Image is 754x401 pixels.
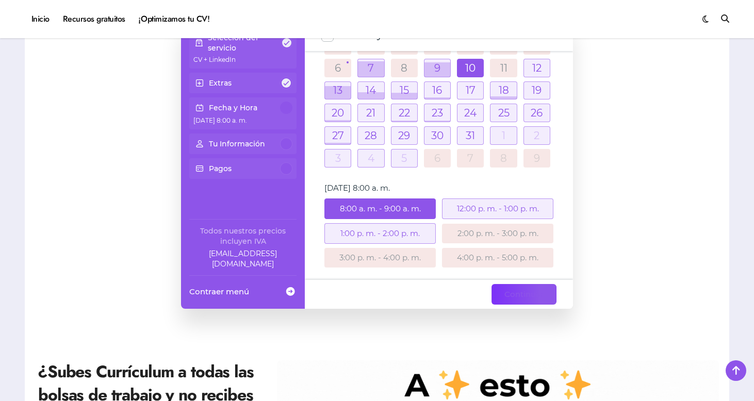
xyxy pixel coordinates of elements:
td: 15 de octubre de 2025 [388,79,421,102]
div: 4:00 p. m. - 5:00 p. m. [442,248,553,268]
td: 16 de octubre de 2025 [421,79,454,102]
td: 24 de octubre de 2025 [454,102,487,124]
td: 6 de octubre de 2025 [321,57,354,79]
td: 8 de noviembre de 2025 [487,147,520,170]
td: 8 de octubre de 2025 [388,57,421,79]
td: 2 de noviembre de 2025 [520,124,553,147]
td: 27 de octubre de 2025 [321,124,354,147]
td: 18 de octubre de 2025 [487,79,520,102]
td: 9 de noviembre de 2025 [520,147,553,170]
td: 12 de octubre de 2025 [520,57,553,79]
td: 3 de noviembre de 2025 [321,147,354,170]
a: 7 de noviembre de 2025 [467,153,473,163]
p: Selección del servicio [208,32,281,53]
td: 31 de octubre de 2025 [454,124,487,147]
div: 12:00 p. m. - 1:00 p. m. [442,198,553,219]
td: 11 de octubre de 2025 [487,57,520,79]
td: 21 de octubre de 2025 [354,102,387,124]
a: Inicio [25,5,56,33]
td: 1 de noviembre de 2025 [487,124,520,147]
td: 23 de octubre de 2025 [421,102,454,124]
p: Pagos [209,163,232,174]
button: Continuar [491,284,556,305]
td: 13 de octubre de 2025 [321,79,354,102]
td: 14 de octubre de 2025 [354,79,387,102]
a: 8 de octubre de 2025 [401,63,407,73]
span: Contraer menú [189,286,249,297]
div: 2:00 p. m. - 3:00 p. m. [442,224,553,243]
td: 28 de octubre de 2025 [354,124,387,147]
td: 22 de octubre de 2025 [388,102,421,124]
td: 19 de octubre de 2025 [520,79,553,102]
span: CV + LinkedIn [193,56,236,63]
td: 17 de octubre de 2025 [454,79,487,102]
div: 3:00 p. m. - 4:00 p. m. [324,248,436,268]
td: 26 de octubre de 2025 [520,102,553,124]
div: 1:00 p. m. - 2:00 p. m. [324,223,436,244]
td: 6 de noviembre de 2025 [421,147,454,170]
td: 7 de octubre de 2025 [354,57,387,79]
a: Recursos gratuitos [56,5,132,33]
span: [DATE] 8:00 a. m. [193,116,247,124]
td: 29 de octubre de 2025 [388,124,421,147]
div: [DATE] 8:00 a. m. [321,182,556,194]
a: ¡Optimizamos tu CV! [132,5,216,33]
a: Company email: ayuda@elhadadelasvacantes.com [189,248,297,269]
td: 5 de noviembre de 2025 [388,147,421,170]
a: 9 de noviembre de 2025 [534,153,540,163]
a: 6 de octubre de 2025 [335,63,341,73]
a: 11 de octubre de 2025 [500,63,507,73]
div: Todos nuestros precios incluyen IVA [189,226,297,246]
td: 10 de octubre de 2025 [454,57,487,79]
td: 20 de octubre de 2025 [321,102,354,124]
td: 30 de octubre de 2025 [421,124,454,147]
a: 8 de noviembre de 2025 [500,153,507,163]
td: 4 de noviembre de 2025 [354,147,387,170]
td: 9 de octubre de 2025 [421,57,454,79]
p: Tu Información [209,139,265,149]
td: 7 de noviembre de 2025 [454,147,487,170]
div: 8:00 a. m. - 9:00 a. m. [324,198,436,219]
p: Fecha y Hora [209,103,257,113]
p: Extras [209,78,232,88]
td: 25 de octubre de 2025 [487,102,520,124]
a: 6 de noviembre de 2025 [434,153,440,163]
span: Continuar [504,288,544,300]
